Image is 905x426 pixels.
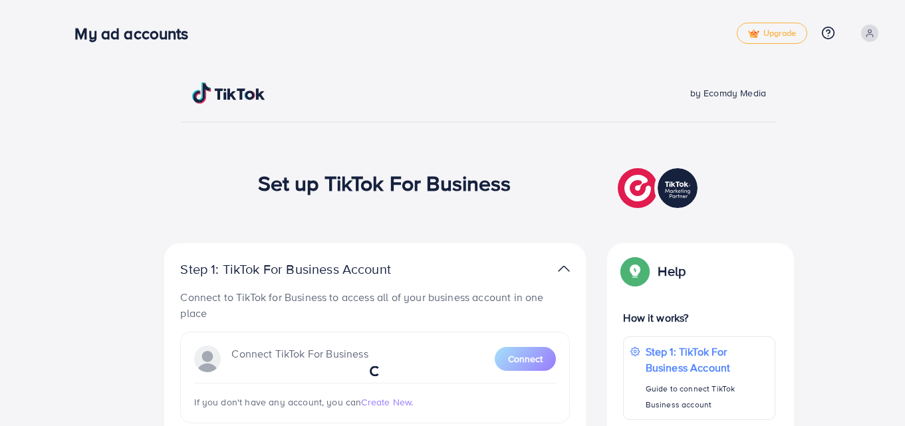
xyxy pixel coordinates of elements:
[618,165,701,211] img: TikTok partner
[658,263,686,279] p: Help
[623,259,647,283] img: Popup guide
[558,259,570,278] img: TikTok partner
[623,310,775,326] p: How it works?
[258,170,511,195] h1: Set up TikTok For Business
[748,29,759,39] img: tick
[646,381,768,413] p: Guide to connect TikTok Business account
[737,23,807,44] a: tickUpgrade
[646,344,768,375] p: Step 1: TikTok For Business Account
[690,86,766,100] span: by Ecomdy Media
[180,261,433,277] p: Step 1: TikTok For Business Account
[192,82,265,104] img: TikTok
[74,24,199,43] h3: My ad accounts
[748,29,796,39] span: Upgrade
